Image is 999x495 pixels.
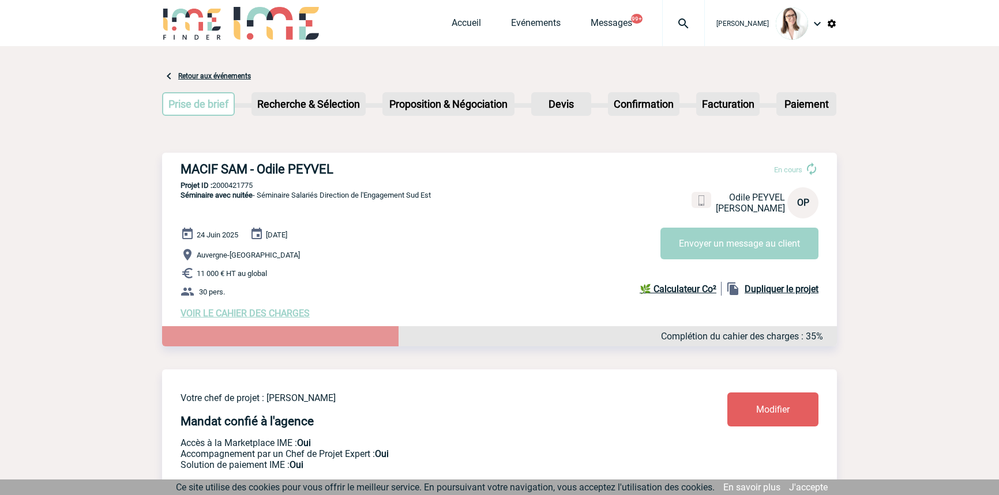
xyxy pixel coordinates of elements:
[723,482,780,493] a: En savoir plus
[745,284,818,294] b: Dupliquer le projet
[197,251,300,259] span: Auvergne-[GEOGRAPHIC_DATA]
[253,93,365,115] p: Recherche & Sélection
[789,482,828,493] a: J'accepte
[375,448,389,459] b: Oui
[452,17,481,33] a: Accueil
[181,162,527,176] h3: MACIF SAM - Odile PEYVEL
[384,93,513,115] p: Proposition & Négociation
[797,197,809,208] span: OP
[181,308,310,319] a: VOIR LE CAHIER DES CHARGES
[181,448,659,459] p: Prestation payante
[181,459,659,470] p: Conformité aux process achat client, Prise en charge de la facturation, Mutualisation de plusieur...
[778,93,835,115] p: Paiement
[181,181,212,190] b: Projet ID :
[756,404,790,415] span: Modifier
[660,228,818,259] button: Envoyer un message au client
[716,20,769,28] span: [PERSON_NAME]
[181,392,659,403] p: Votre chef de projet : [PERSON_NAME]
[162,7,222,40] img: IME-Finder
[591,17,632,33] a: Messages
[609,93,678,115] p: Confirmation
[181,414,314,428] h4: Mandat confié à l'agence
[532,93,590,115] p: Devis
[631,14,643,24] button: 99+
[696,195,707,206] img: portable.png
[697,93,759,115] p: Facturation
[729,192,785,203] span: Odile PEYVEL
[726,282,740,296] img: file_copy-black-24dp.png
[776,7,808,40] img: 122719-0.jpg
[181,437,659,448] p: Accès à la Marketplace IME :
[297,437,311,448] b: Oui
[181,191,431,199] span: - Séminaire Salariés Direction de l'Engagement Sud Est
[197,231,238,239] span: 24 Juin 2025
[197,269,267,278] span: 11 000 € HT au global
[181,191,253,199] span: Séminaire avec nuitée
[162,181,837,190] p: 2000421775
[716,203,785,214] span: [PERSON_NAME]
[640,282,722,296] a: 🌿 Calculateur Co²
[640,284,716,294] b: 🌿 Calculateur Co²
[511,17,561,33] a: Evénements
[163,93,234,115] p: Prise de brief
[178,72,251,80] a: Retour aux événements
[266,231,287,239] span: [DATE]
[290,459,303,470] b: Oui
[774,165,802,174] span: En cours
[199,288,225,296] span: 30 pers.
[176,482,715,493] span: Ce site utilise des cookies pour vous offrir le meilleur service. En poursuivant votre navigation...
